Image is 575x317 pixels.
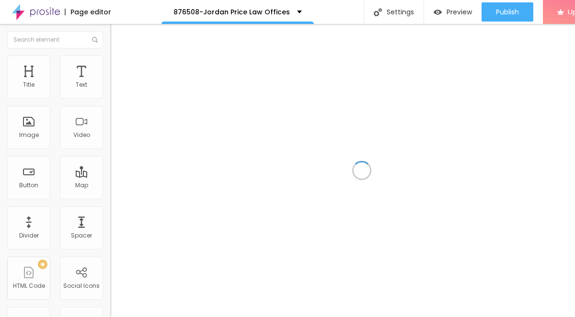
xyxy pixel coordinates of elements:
[19,132,39,138] div: Image
[13,283,45,289] div: HTML Code
[92,37,98,43] img: Icone
[23,81,34,88] div: Title
[65,9,111,15] div: Page editor
[374,8,382,16] img: Icone
[63,283,100,289] div: Social Icons
[19,232,39,239] div: Divider
[424,2,482,22] button: Preview
[76,81,87,88] div: Text
[75,182,88,189] div: Map
[447,8,472,16] span: Preview
[496,8,519,16] span: Publish
[173,9,290,15] p: 876508-Jordan Price Law Offices
[482,2,533,22] button: Publish
[7,31,103,48] input: Search element
[19,182,38,189] div: Button
[73,132,90,138] div: Video
[71,232,92,239] div: Spacer
[434,8,442,16] img: view-1.svg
